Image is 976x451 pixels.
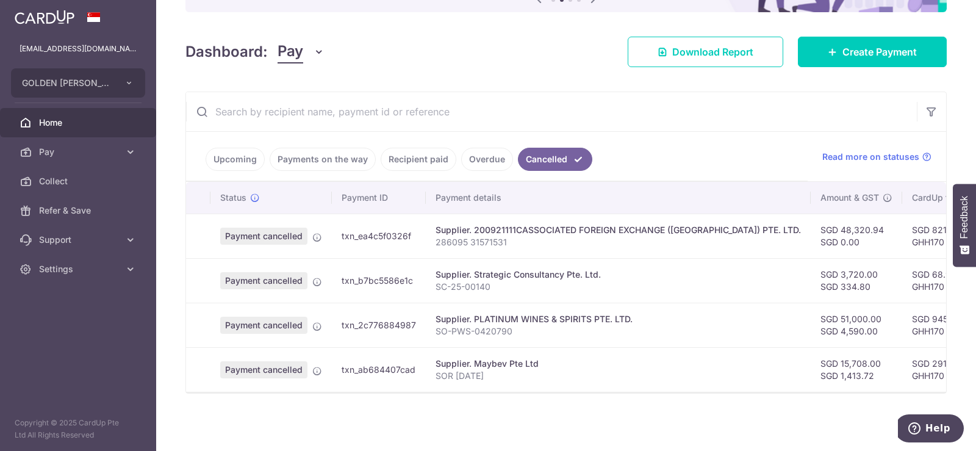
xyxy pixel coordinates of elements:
div: Supplier. PLATINUM WINES & SPIRITS PTE. LTD. [436,313,801,325]
span: Settings [39,263,120,275]
span: CardUp fee [912,192,958,204]
div: Supplier. 200921111CASSOCIATED FOREIGN EXCHANGE ([GEOGRAPHIC_DATA]) PTE. LTD. [436,224,801,236]
a: Payments on the way [270,148,376,171]
span: Payment cancelled [220,317,307,334]
button: Pay [278,40,325,63]
span: Create Payment [842,45,917,59]
span: Payment cancelled [220,361,307,378]
a: Create Payment [798,37,947,67]
p: SC-25-00140 [436,281,801,293]
button: GOLDEN [PERSON_NAME] MARKETING [11,68,145,98]
p: 286095 31571531 [436,236,801,248]
td: SGD 3,720.00 SGD 334.80 [811,258,902,303]
td: SGD 48,320.94 SGD 0.00 [811,214,902,258]
span: Pay [39,146,120,158]
a: Overdue [461,148,513,171]
span: Home [39,117,120,129]
span: Support [39,234,120,246]
iframe: Opens a widget where you can find more information [898,414,964,445]
a: Download Report [628,37,783,67]
div: Supplier. Strategic Consultancy Pte. Ltd. [436,269,801,281]
span: Read more on statuses [822,151,919,163]
p: [EMAIL_ADDRESS][DOMAIN_NAME] [20,43,137,55]
td: txn_b7bc5586e1c [332,258,426,303]
button: Feedback - Show survey [953,184,976,267]
div: Supplier. Maybev Pte Ltd [436,358,801,370]
th: Payment details [426,182,811,214]
span: Feedback [959,196,970,239]
p: SOR [DATE] [436,370,801,382]
span: Status [220,192,246,204]
span: Refer & Save [39,204,120,217]
span: Pay [278,40,303,63]
img: CardUp [15,10,74,24]
span: Payment cancelled [220,272,307,289]
th: Payment ID [332,182,426,214]
input: Search by recipient name, payment id or reference [186,92,917,131]
td: SGD 51,000.00 SGD 4,590.00 [811,303,902,347]
h4: Dashboard: [185,41,268,63]
a: Cancelled [518,148,592,171]
p: SO-PWS-0420790 [436,325,801,337]
a: Upcoming [206,148,265,171]
td: SGD 15,708.00 SGD 1,413.72 [811,347,902,392]
span: Collect [39,175,120,187]
span: Payment cancelled [220,228,307,245]
a: Read more on statuses [822,151,931,163]
span: GOLDEN [PERSON_NAME] MARKETING [22,77,112,89]
td: txn_ea4c5f0326f [332,214,426,258]
a: Recipient paid [381,148,456,171]
span: Amount & GST [820,192,879,204]
td: txn_ab684407cad [332,347,426,392]
td: txn_2c776884987 [332,303,426,347]
span: Download Report [672,45,753,59]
